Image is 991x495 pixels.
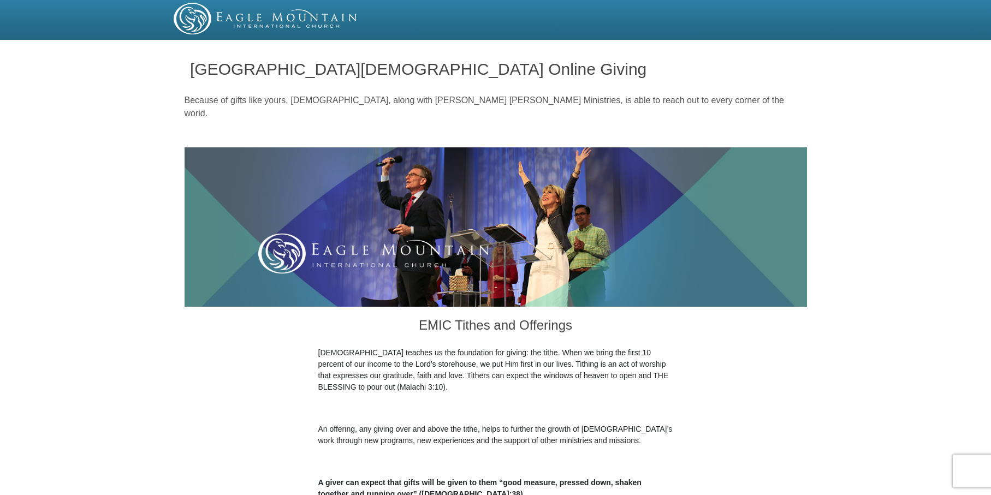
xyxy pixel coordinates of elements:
img: EMIC [174,3,358,34]
p: An offering, any giving over and above the tithe, helps to further the growth of [DEMOGRAPHIC_DAT... [318,424,673,446]
p: Because of gifts like yours, [DEMOGRAPHIC_DATA], along with [PERSON_NAME] [PERSON_NAME] Ministrie... [185,94,807,120]
h3: EMIC Tithes and Offerings [318,307,673,347]
p: [DEMOGRAPHIC_DATA] teaches us the foundation for giving: the tithe. When we bring the first 10 pe... [318,347,673,393]
h1: [GEOGRAPHIC_DATA][DEMOGRAPHIC_DATA] Online Giving [190,60,801,78]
